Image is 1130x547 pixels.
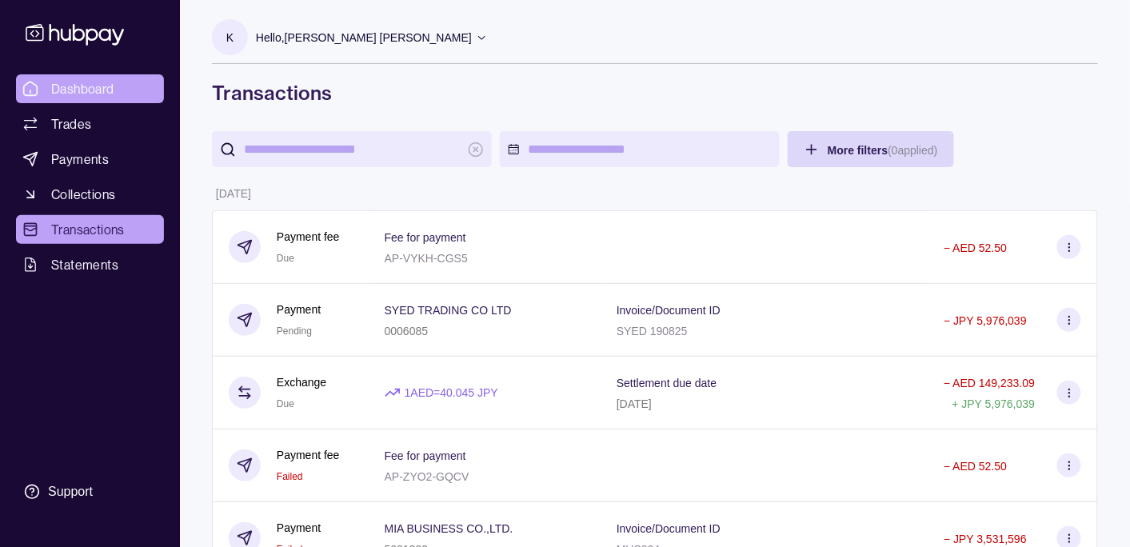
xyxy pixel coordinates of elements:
p: Hello, [PERSON_NAME] [PERSON_NAME] [256,29,472,46]
p: [DATE] [617,397,652,410]
p: MIA BUSINESS CO.,LTD. [385,522,513,535]
p: Invoice/Document ID [617,522,721,535]
a: Trades [16,110,164,138]
p: Payment [277,519,321,537]
a: Statements [16,250,164,279]
a: Support [16,475,164,509]
p: SYED 190825 [617,325,688,337]
p: − AED 52.50 [944,242,1007,254]
span: Due [277,398,294,409]
p: − AED 52.50 [944,460,1007,473]
span: Collections [51,185,115,204]
span: Transactions [51,220,125,239]
p: Payment fee [277,446,340,464]
span: Dashboard [51,79,114,98]
a: Payments [16,145,164,174]
p: Fee for payment [385,231,466,244]
p: AP-VYKH-CGS5 [385,252,468,265]
p: ( 0 applied) [888,144,937,157]
span: Trades [51,114,91,134]
p: AP-ZYO2-GQCV [385,470,469,483]
p: − JPY 5,976,039 [944,314,1027,327]
p: Fee for payment [385,449,466,462]
p: − JPY 3,531,596 [944,533,1027,545]
p: 0006085 [385,325,429,337]
span: Due [277,253,294,264]
span: Statements [51,255,118,274]
p: K [226,29,234,46]
h1: Transactions [212,80,1098,106]
div: Support [48,483,93,501]
p: − AED 149,233.09 [944,377,1035,389]
span: Failed [277,471,303,482]
span: Payments [51,150,109,169]
p: Payment [277,301,321,318]
p: 1 AED = 40.045 JPY [405,384,498,401]
p: Invoice/Document ID [617,304,721,317]
span: Pending [277,325,312,337]
p: + JPY 5,976,039 [952,397,1036,410]
p: SYED TRADING CO LTD [385,304,512,317]
p: [DATE] [216,187,251,200]
p: Settlement due date [617,377,717,389]
button: More filters(0applied) [788,131,954,167]
a: Dashboard [16,74,164,103]
p: Exchange [277,373,326,391]
span: More filters [828,144,938,157]
a: Transactions [16,215,164,244]
input: search [244,131,460,167]
p: Payment fee [277,228,340,246]
a: Collections [16,180,164,209]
